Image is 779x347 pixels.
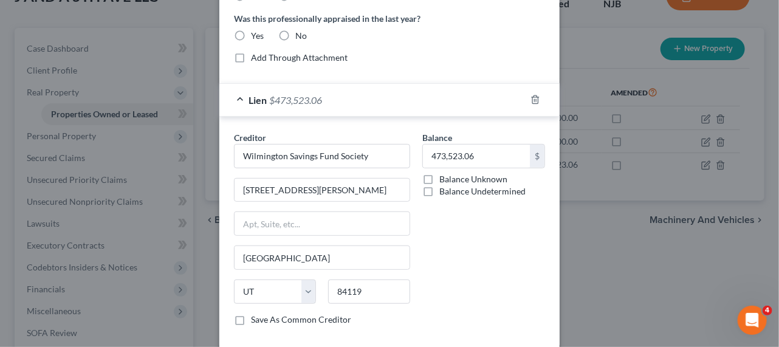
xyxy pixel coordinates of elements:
[422,131,452,144] label: Balance
[439,185,526,198] label: Balance Undetermined
[234,12,545,25] label: Was this professionally appraised in the last year?
[249,94,267,106] span: Lien
[251,52,348,64] label: Add Through Attachment
[251,30,264,42] label: Yes
[235,179,410,202] input: Enter address...
[295,30,307,42] label: No
[328,280,410,304] input: Enter zip...
[251,314,351,326] label: Save As Common Creditor
[763,306,772,315] span: 4
[423,145,530,168] input: 0.00
[439,173,507,185] label: Balance Unknown
[234,144,410,168] input: Search creditor by name...
[269,94,322,106] span: $473,523.06
[234,132,266,143] span: Creditor
[530,145,544,168] div: $
[235,212,410,235] input: Apt, Suite, etc...
[235,246,410,269] input: Enter city...
[738,306,767,335] iframe: Intercom live chat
